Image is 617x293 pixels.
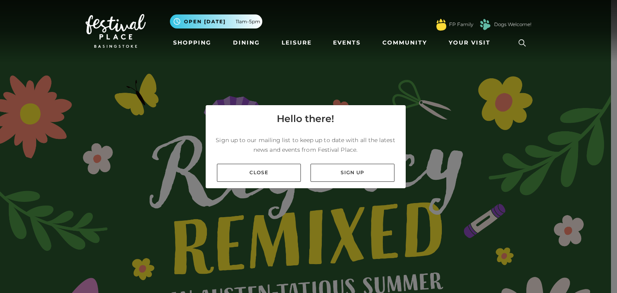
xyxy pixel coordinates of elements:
[449,39,490,47] span: Your Visit
[494,21,531,28] a: Dogs Welcome!
[230,35,263,50] a: Dining
[170,14,262,28] button: Open [DATE] 11am-5pm
[170,35,215,50] a: Shopping
[217,164,301,182] a: Close
[212,135,399,155] p: Sign up to our mailing list to keep up to date with all the latest news and events from Festival ...
[236,18,260,25] span: 11am-5pm
[86,14,146,48] img: Festival Place Logo
[330,35,364,50] a: Events
[449,21,473,28] a: FP Family
[379,35,430,50] a: Community
[184,18,226,25] span: Open [DATE]
[278,35,315,50] a: Leisure
[445,35,498,50] a: Your Visit
[277,112,334,126] h4: Hello there!
[311,164,394,182] a: Sign up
